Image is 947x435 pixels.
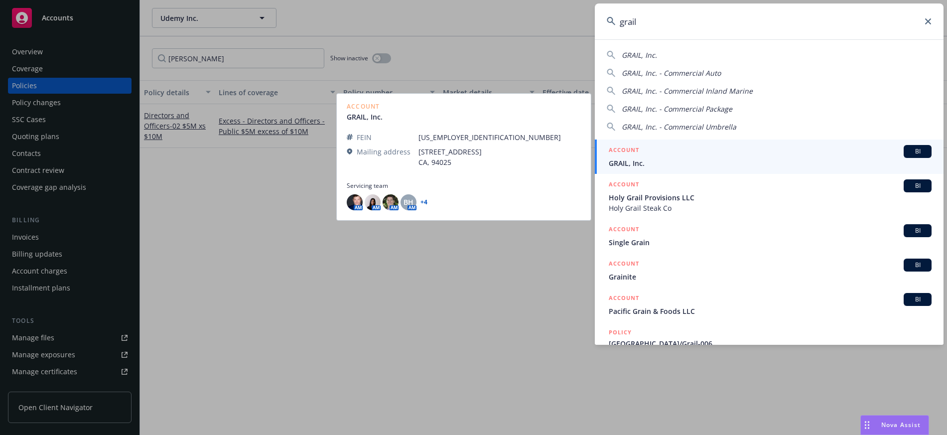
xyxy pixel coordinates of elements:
span: Holy Grail Steak Co [609,203,932,213]
h5: ACCOUNT [609,145,639,157]
h5: ACCOUNT [609,179,639,191]
span: Holy Grail Provisions LLC [609,192,932,203]
h5: ACCOUNT [609,293,639,305]
span: BI [908,261,928,270]
span: GRAIL, Inc. - Commercial Package [622,104,732,114]
h5: ACCOUNT [609,259,639,271]
a: ACCOUNTBIGRAIL, Inc. [595,140,944,174]
span: GRAIL, Inc. [622,50,657,60]
span: GRAIL, Inc. - Commercial Inland Marine [622,86,753,96]
span: Pacific Grain & Foods LLC [609,306,932,316]
a: ACCOUNTBIHoly Grail Provisions LLCHoly Grail Steak Co [595,174,944,219]
a: ACCOUNTBISingle Grain [595,219,944,253]
span: BI [908,295,928,304]
span: GRAIL, Inc. [609,158,932,168]
span: GRAIL, Inc. - Commercial Auto [622,68,721,78]
span: BI [908,181,928,190]
div: Drag to move [861,416,873,435]
input: Search... [595,3,944,39]
span: BI [908,226,928,235]
span: Grainite [609,272,932,282]
a: POLICY[GEOGRAPHIC_DATA]/Grail-006 [595,322,944,365]
a: ACCOUNTBIGrainite [595,253,944,288]
button: Nova Assist [860,415,929,435]
span: [GEOGRAPHIC_DATA]/Grail-006 [609,338,932,349]
span: Nova Assist [881,421,921,429]
h5: POLICY [609,327,632,337]
a: ACCOUNTBIPacific Grain & Foods LLC [595,288,944,322]
span: GRAIL, Inc. - Commercial Umbrella [622,122,736,132]
span: Single Grain [609,237,932,248]
h5: ACCOUNT [609,224,639,236]
span: BI [908,147,928,156]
